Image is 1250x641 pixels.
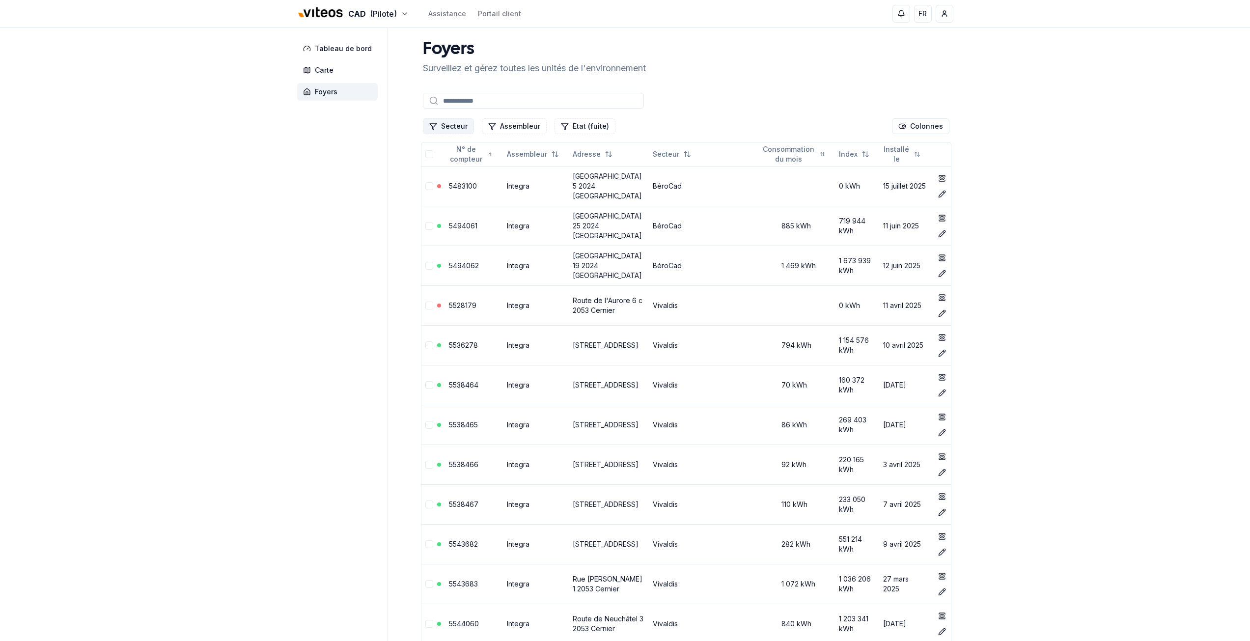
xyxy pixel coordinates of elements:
[297,1,344,25] img: Viteos - CAD Logo
[315,65,333,75] span: Carte
[839,495,875,514] div: 233 050 kWh
[833,146,875,162] button: Not sorted. Click to sort ascending.
[449,261,479,270] a: 5494062
[573,540,639,548] a: [STREET_ADDRESS]
[649,166,758,206] td: BéroCad
[573,172,642,200] a: [GEOGRAPHIC_DATA] 5 2024 [GEOGRAPHIC_DATA]
[503,365,569,405] td: Integra
[297,61,382,79] a: Carte
[573,149,601,159] span: Adresse
[762,460,831,470] div: 92 kWh
[573,575,642,593] a: Rue [PERSON_NAME] 1 2053 Cernier
[918,9,927,19] span: FR
[879,325,930,365] td: 10 avril 2025
[762,420,831,430] div: 86 kWh
[503,484,569,524] td: Integra
[573,614,643,633] a: Route de Neuchâtel 3 2053 Cernier
[762,500,831,509] div: 110 kWh
[503,564,569,604] td: Integra
[425,150,433,158] button: Tout sélectionner
[762,221,831,231] div: 885 kWh
[839,149,858,159] span: Index
[315,87,337,97] span: Foyers
[482,118,547,134] button: Filtrer les lignes
[649,325,758,365] td: Vivaldis
[762,261,831,271] div: 1 469 kWh
[449,580,478,588] a: 5543683
[879,524,930,564] td: 9 avril 2025
[649,564,758,604] td: Vivaldis
[503,445,569,484] td: Integra
[573,212,642,240] a: [GEOGRAPHIC_DATA] 25 2024 [GEOGRAPHIC_DATA]
[443,146,499,162] button: Sorted ascending. Click to sort descending.
[649,285,758,325] td: Vivaldis
[507,149,547,159] span: Assembleur
[914,5,932,23] button: FR
[573,341,639,349] a: [STREET_ADDRESS]
[478,9,521,19] a: Portail client
[892,118,949,134] button: Cocher les colonnes
[503,166,569,206] td: Integra
[503,524,569,564] td: Integra
[297,40,382,57] a: Tableau de bord
[555,118,615,134] button: Filtrer les lignes
[503,206,569,246] td: Integra
[423,40,646,59] h1: Foyers
[879,206,930,246] td: 11 juin 2025
[425,381,433,389] button: Sélectionner la ligne
[879,445,930,484] td: 3 avril 2025
[762,539,831,549] div: 282 kWh
[649,365,758,405] td: Vivaldis
[449,420,478,429] a: 5538465
[573,251,642,279] a: [GEOGRAPHIC_DATA] 19 2024 [GEOGRAPHIC_DATA]
[839,301,875,310] div: 0 kWh
[762,579,831,589] div: 1 072 kWh
[370,8,397,20] span: (Pilote)
[449,182,477,190] a: 5483100
[297,3,409,25] button: CAD(Pilote)
[762,380,831,390] div: 70 kWh
[449,500,478,508] a: 5538467
[647,146,697,162] button: Not sorted. Click to sort ascending.
[649,445,758,484] td: Vivaldis
[449,540,478,548] a: 5543682
[839,534,875,554] div: 551 214 kWh
[653,149,679,159] span: Secteur
[839,181,875,191] div: 0 kWh
[573,500,639,508] a: [STREET_ADDRESS]
[425,421,433,429] button: Sélectionner la ligne
[649,524,758,564] td: Vivaldis
[756,146,831,162] button: Not sorted. Click to sort ascending.
[503,325,569,365] td: Integra
[762,619,831,629] div: 840 kWh
[649,405,758,445] td: Vivaldis
[839,415,875,435] div: 269 403 kWh
[573,420,639,429] a: [STREET_ADDRESS]
[839,335,875,355] div: 1 154 576 kWh
[501,146,565,162] button: Not sorted. Click to sort ascending.
[839,375,875,395] div: 160 372 kWh
[879,365,930,405] td: [DATE]
[425,540,433,548] button: Sélectionner la ligne
[879,246,930,285] td: 12 juin 2025
[762,340,831,350] div: 794 kWh
[649,246,758,285] td: BéroCad
[425,182,433,190] button: Sélectionner la ligne
[879,564,930,604] td: 27 mars 2025
[425,501,433,508] button: Sélectionner la ligne
[449,381,478,389] a: 5538464
[567,146,618,162] button: Not sorted. Click to sort ascending.
[503,285,569,325] td: Integra
[503,405,569,445] td: Integra
[877,146,926,162] button: Not sorted. Click to sort ascending.
[879,405,930,445] td: [DATE]
[297,83,382,101] a: Foyers
[449,301,476,309] a: 5528179
[449,341,478,349] a: 5536278
[839,614,875,634] div: 1 203 341 kWh
[423,118,474,134] button: Filtrer les lignes
[449,619,479,628] a: 5544060
[315,44,372,54] span: Tableau de bord
[425,580,433,588] button: Sélectionner la ligne
[425,341,433,349] button: Sélectionner la ligne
